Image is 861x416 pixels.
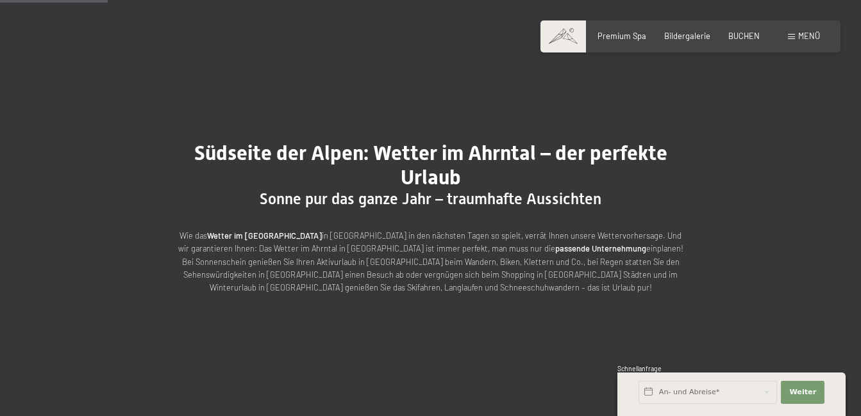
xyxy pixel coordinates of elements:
[617,365,662,372] span: Schnellanfrage
[174,229,687,294] p: Wie das in [GEOGRAPHIC_DATA] in den nächsten Tagen so spielt, verrät Ihnen unsere Wettervorhersag...
[194,141,667,189] span: Südseite der Alpen: Wetter im Ahrntal – der perfekte Urlaub
[664,31,710,41] a: Bildergalerie
[728,31,760,41] a: BUCHEN
[798,31,820,41] span: Menü
[598,31,646,41] a: Premium Spa
[555,243,646,253] strong: passende Unternehmung
[207,230,322,241] strong: Wetter im [GEOGRAPHIC_DATA]
[260,190,601,208] span: Sonne pur das ganze Jahr – traumhafte Aussichten
[789,387,816,397] span: Weiter
[781,381,824,404] button: Weiter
